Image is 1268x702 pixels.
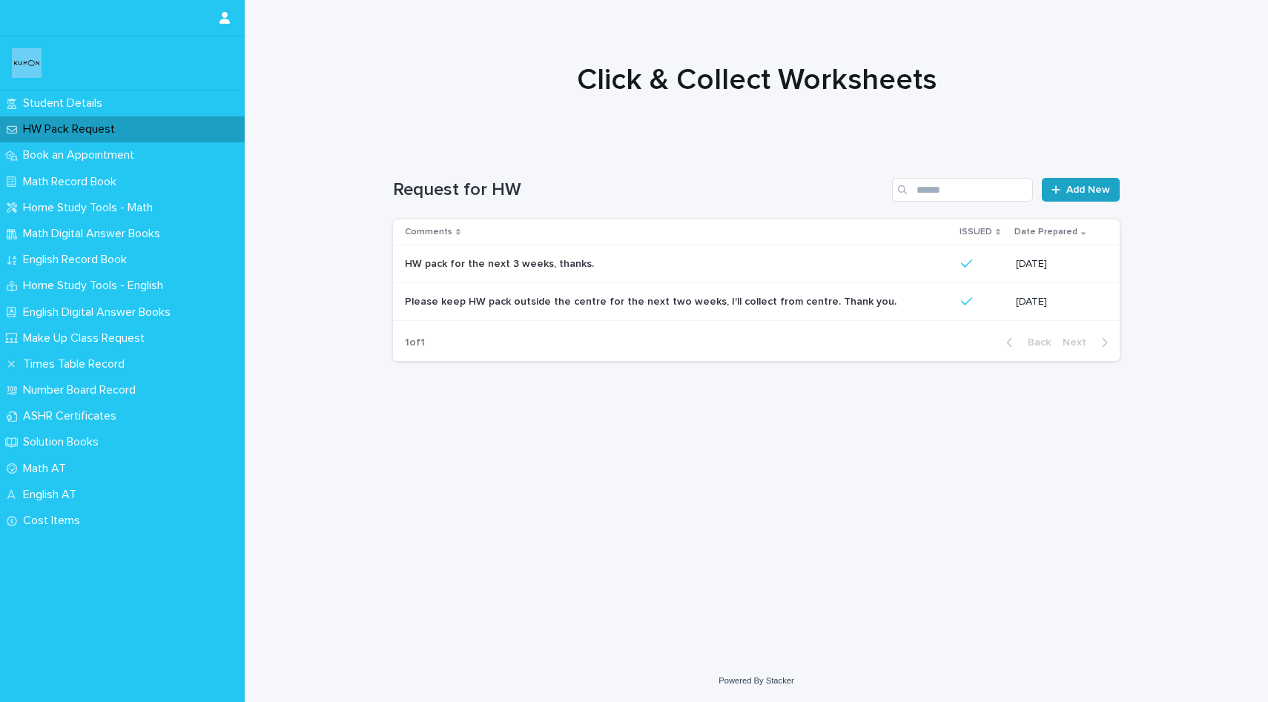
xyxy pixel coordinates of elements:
p: Solution Books [17,435,110,449]
span: Add New [1066,185,1110,195]
h1: Click & Collect Worksheets [393,62,1120,98]
p: Date Prepared [1014,224,1077,240]
p: Cost Items [17,514,92,528]
p: Times Table Record [17,357,136,371]
p: [DATE] [1016,296,1096,308]
button: Back [994,336,1057,349]
p: Make Up Class Request [17,331,156,345]
tr: HW pack for the next 3 weeks, thanks.HW pack for the next 3 weeks, thanks. [DATE] [393,245,1120,283]
p: ASHR Certificates [17,409,128,423]
p: ISSUED [960,224,992,240]
p: English Record Book [17,253,139,267]
tr: Please keep HW pack outside the centre for the next two weeks, I'll collect from centre. Thank yo... [393,283,1120,321]
p: English Digital Answer Books [17,305,182,319]
input: Search [892,178,1033,202]
p: Comments [405,224,452,240]
p: Please keep HW pack outside the centre for the next two weeks, I'll collect from centre. Thank you. [405,293,899,308]
p: Home Study Tools - Math [17,201,165,215]
p: Number Board Record [17,383,148,397]
p: Math AT [17,462,78,476]
p: HW pack for the next 3 weeks, thanks. [405,255,597,271]
span: Next [1063,337,1095,348]
a: Add New [1042,178,1120,202]
h1: Request for HW [393,179,886,201]
p: [DATE] [1016,258,1096,271]
span: Back [1019,337,1051,348]
p: Student Details [17,96,114,110]
p: HW Pack Request [17,122,127,136]
img: o6XkwfS7S2qhyeB9lxyF [12,48,42,78]
a: Powered By Stacker [719,676,793,685]
p: Math Record Book [17,175,128,189]
p: Book an Appointment [17,148,146,162]
p: Math Digital Answer Books [17,227,172,241]
button: Next [1057,336,1120,349]
p: English AT [17,488,88,502]
p: Home Study Tools - English [17,279,175,293]
p: 1 of 1 [393,325,437,361]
